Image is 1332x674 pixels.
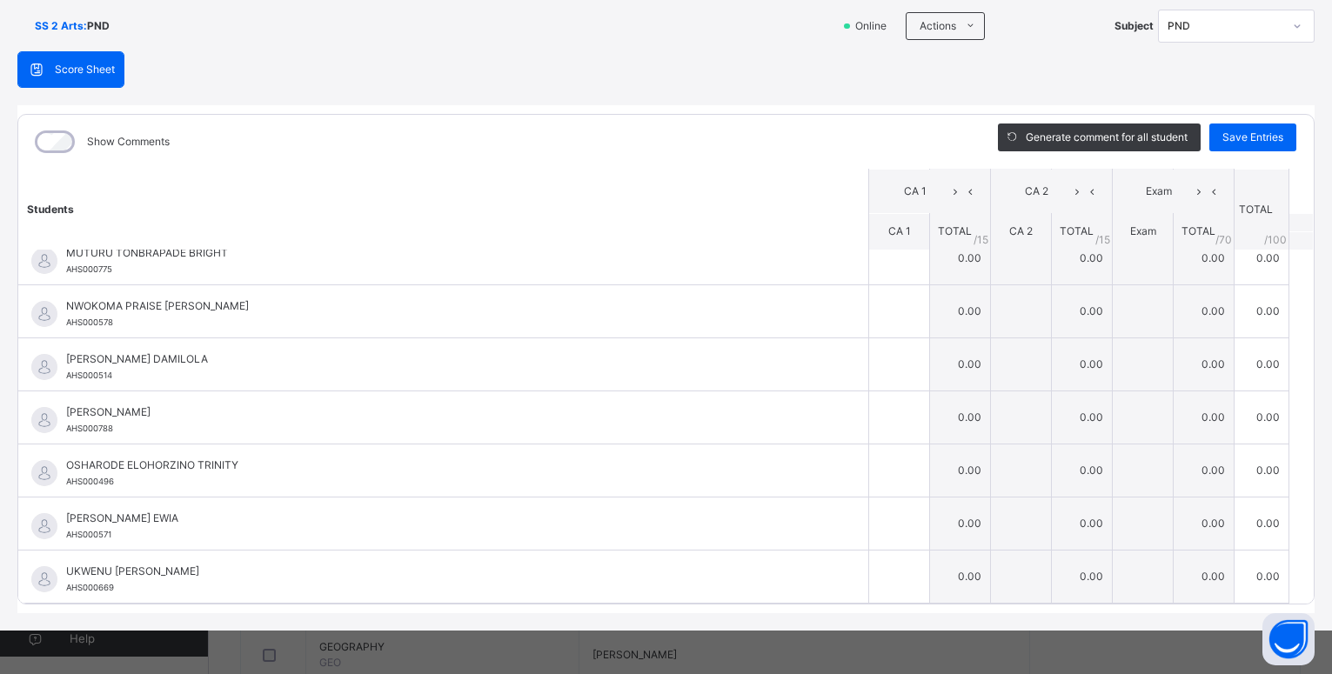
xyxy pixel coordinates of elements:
span: / 70 [1215,231,1232,247]
span: TOTAL [1181,224,1215,237]
td: 0.00 [1235,337,1289,390]
td: 0.00 [930,550,991,603]
span: AHS000775 [66,264,112,274]
img: default.svg [31,566,57,592]
img: default.svg [31,407,57,433]
span: AHS000571 [66,530,111,539]
img: default.svg [31,460,57,486]
span: Score Sheet [55,62,115,77]
td: 0.00 [930,284,991,337]
img: default.svg [31,248,57,274]
span: NWOKOMA PRAISE [PERSON_NAME] [66,298,829,314]
td: 0.00 [1174,497,1235,550]
span: AHS000669 [66,583,114,592]
span: AHS000496 [66,477,114,486]
span: Online [853,18,897,34]
td: 0.00 [1052,444,1113,497]
span: Subject [1114,18,1154,34]
span: UKWENU [PERSON_NAME] [66,564,829,579]
span: AHS000578 [66,317,113,327]
td: 0.00 [930,444,991,497]
td: 0.00 [1235,550,1289,603]
img: default.svg [31,513,57,539]
span: /100 [1264,231,1287,247]
td: 0.00 [1174,337,1235,390]
td: 0.00 [1052,550,1113,603]
img: default.svg [31,301,57,327]
span: / 15 [1095,231,1110,247]
td: 0.00 [930,497,991,550]
span: Students [27,202,74,215]
span: OSHARODE ELOHORZINO TRINITY [66,457,829,473]
span: Save Entries [1222,130,1283,145]
span: Generate comment for all student [1026,130,1188,145]
span: Exam [1126,184,1191,199]
td: 0.00 [1052,497,1113,550]
span: CA 1 [888,224,911,237]
span: TOTAL [938,224,972,237]
span: SS 2 Arts : [35,18,87,34]
span: TOTAL [1060,224,1094,237]
td: 0.00 [930,337,991,390]
span: [PERSON_NAME] DAMILOLA [66,351,829,367]
span: AHS000514 [66,370,112,380]
td: 0.00 [1235,231,1289,284]
span: PND [87,18,110,34]
span: CA 2 [1004,184,1069,199]
span: MUTURU TONBRAPADE BRIGHT [66,245,829,261]
button: Open asap [1262,613,1315,665]
td: 0.00 [1174,284,1235,337]
span: Actions [920,18,956,34]
td: 0.00 [1052,231,1113,284]
td: 0.00 [1052,390,1113,444]
span: Exam [1130,224,1156,237]
span: AHS000788 [66,424,113,433]
span: / 15 [974,231,988,247]
td: 0.00 [1174,390,1235,444]
span: [PERSON_NAME] [66,404,829,420]
span: CA 2 [1009,224,1033,237]
td: 0.00 [1235,284,1289,337]
td: 0.00 [1174,444,1235,497]
td: 0.00 [1052,284,1113,337]
label: Show Comments [87,134,170,150]
span: [PERSON_NAME] EWIA [66,511,829,526]
td: 0.00 [1235,390,1289,444]
td: 0.00 [1235,497,1289,550]
span: CA 1 [882,184,947,199]
td: 0.00 [1174,231,1235,284]
td: 0.00 [1235,444,1289,497]
td: 0.00 [1052,337,1113,390]
td: 0.00 [930,390,991,444]
img: default.svg [31,354,57,380]
td: 0.00 [930,231,991,284]
div: PND [1168,18,1282,34]
td: 0.00 [1174,550,1235,603]
th: TOTAL [1235,169,1289,250]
